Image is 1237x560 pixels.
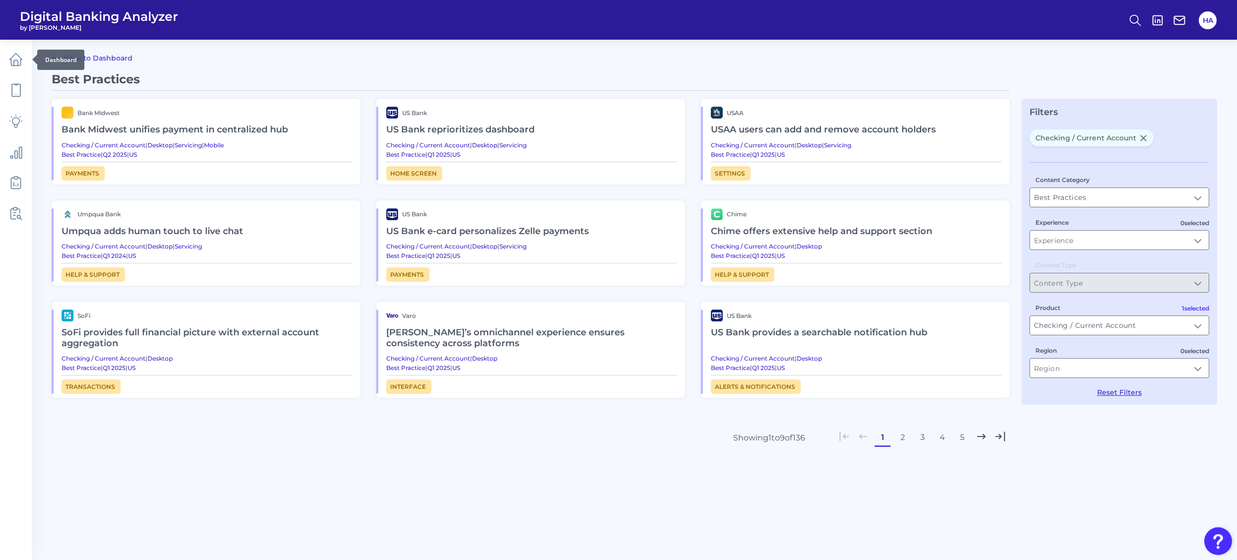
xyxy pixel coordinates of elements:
[452,252,460,259] a: US
[499,243,527,250] a: Servicing
[62,310,73,321] img: brand logo
[145,243,147,250] span: |
[954,430,970,445] button: 5
[750,151,752,158] span: |
[797,141,822,149] a: Desktop
[450,151,452,158] span: |
[147,355,173,362] a: Desktop
[775,252,777,259] span: |
[711,107,1002,119] a: brand logoUSAA
[775,364,777,372] span: |
[386,252,425,259] a: Best Practice
[386,107,398,119] img: brand logo
[386,208,677,220] a: brand logoUS Bank
[452,364,460,372] a: US
[386,321,677,355] h2: [PERSON_NAME]’s omnichannel experience ensures consistency across platforms
[797,243,822,250] a: Desktop
[711,208,1002,220] a: brand logoChime
[37,50,84,70] div: Dashboard
[470,141,472,149] span: |
[386,151,425,158] a: Best Practice
[711,208,723,220] img: brand logo
[386,310,398,321] img: brand logo
[77,312,90,319] span: SoFi
[386,208,398,220] img: brand logo
[62,379,121,394] span: Transactions
[62,321,352,355] h2: SoFi provides full financial picture with external account aggregation
[62,310,352,321] a: brand logoSoFi
[425,252,427,259] span: |
[101,252,103,259] span: |
[62,355,145,362] a: Checking / Current Account
[497,243,499,250] span: |
[1199,11,1217,29] button: HA
[147,243,173,250] a: Desktop
[914,430,930,445] button: 3
[175,141,202,149] a: Servicing
[934,430,950,445] button: 4
[77,109,120,117] span: Bank Midwest
[472,355,497,362] a: Desktop
[795,355,797,362] span: |
[752,151,775,158] a: Q1 2025
[711,379,801,394] a: Alerts & Notifications
[386,364,425,372] a: Best Practice
[425,364,427,372] span: |
[52,52,133,64] a: Back to Dashboard
[750,364,752,372] span: |
[795,243,797,250] span: |
[1035,219,1069,226] label: Experience
[711,267,774,282] a: Help & Support
[711,151,750,158] a: Best Practice
[711,364,750,372] a: Best Practice
[62,107,73,119] img: brand logo
[62,119,352,141] h2: Bank Midwest unifies payment in centralized hub
[1035,176,1090,184] label: Content Category
[1030,359,1209,377] input: Region
[386,119,677,141] h2: US Bank reprioritizes dashboard
[894,430,910,445] button: 2
[386,166,442,181] span: Home Screen
[147,141,173,149] a: Desktop
[875,430,891,445] button: 1
[1097,388,1142,397] button: Reset Filters
[824,141,851,149] a: Servicing
[62,151,101,158] a: Best Practice
[470,243,472,250] span: |
[62,220,352,243] h2: Umpqua adds human touch to live chat
[103,364,126,372] a: Q1 2025
[711,166,751,181] span: Settings
[62,107,352,119] a: brand logoBank Midwest
[711,321,1002,344] h2: US Bank provides a searchable notification hub
[386,267,429,282] a: Payments
[711,107,723,119] img: brand logo
[386,141,470,149] a: Checking / Current Account
[402,312,416,319] span: Varo
[427,252,450,259] a: Q1 2025
[101,151,103,158] span: |
[727,312,752,319] span: US Bank
[173,141,175,149] span: |
[750,252,752,259] span: |
[452,151,460,158] a: US
[145,141,147,149] span: |
[711,310,723,321] img: brand logo
[128,364,136,372] a: US
[62,166,105,181] a: Payments
[777,151,785,158] a: US
[472,141,497,149] a: Desktop
[1030,107,1058,118] span: Filters
[386,379,431,394] a: Interface
[62,252,101,259] a: Best Practice
[752,364,775,372] a: Q1 2025
[1030,129,1154,146] span: Checking / Current Account
[711,310,1002,321] a: brand logoUS Bank
[727,109,744,117] span: USAA
[733,433,805,442] div: Showing 1 to 9 of 136
[175,243,202,250] a: Servicing
[402,109,427,117] span: US Bank
[62,243,145,250] a: Checking / Current Account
